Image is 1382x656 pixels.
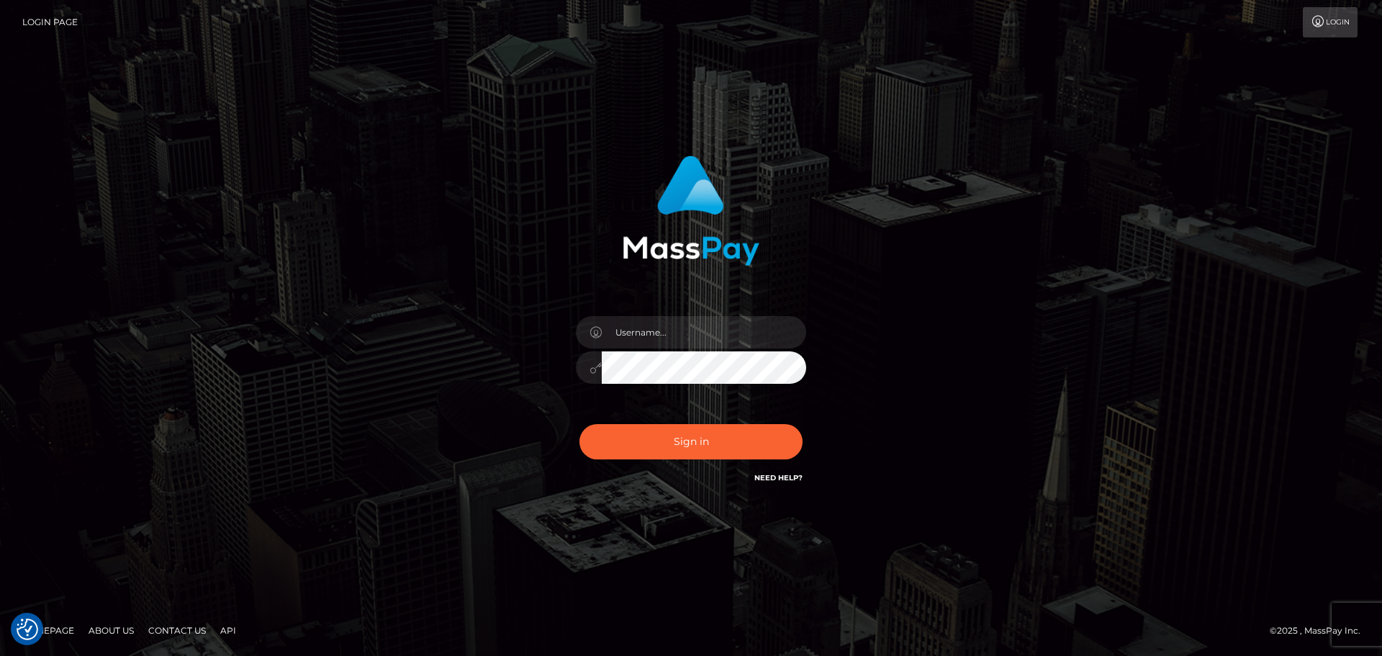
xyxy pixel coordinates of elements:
[1270,623,1371,639] div: © 2025 , MassPay Inc.
[623,156,759,266] img: MassPay Login
[22,7,78,37] a: Login Page
[602,316,806,349] input: Username...
[16,619,80,642] a: Homepage
[754,473,803,482] a: Need Help?
[17,619,38,640] img: Revisit consent button
[143,619,212,642] a: Contact Us
[214,619,242,642] a: API
[17,619,38,640] button: Consent Preferences
[579,424,803,459] button: Sign in
[1303,7,1358,37] a: Login
[83,619,140,642] a: About Us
